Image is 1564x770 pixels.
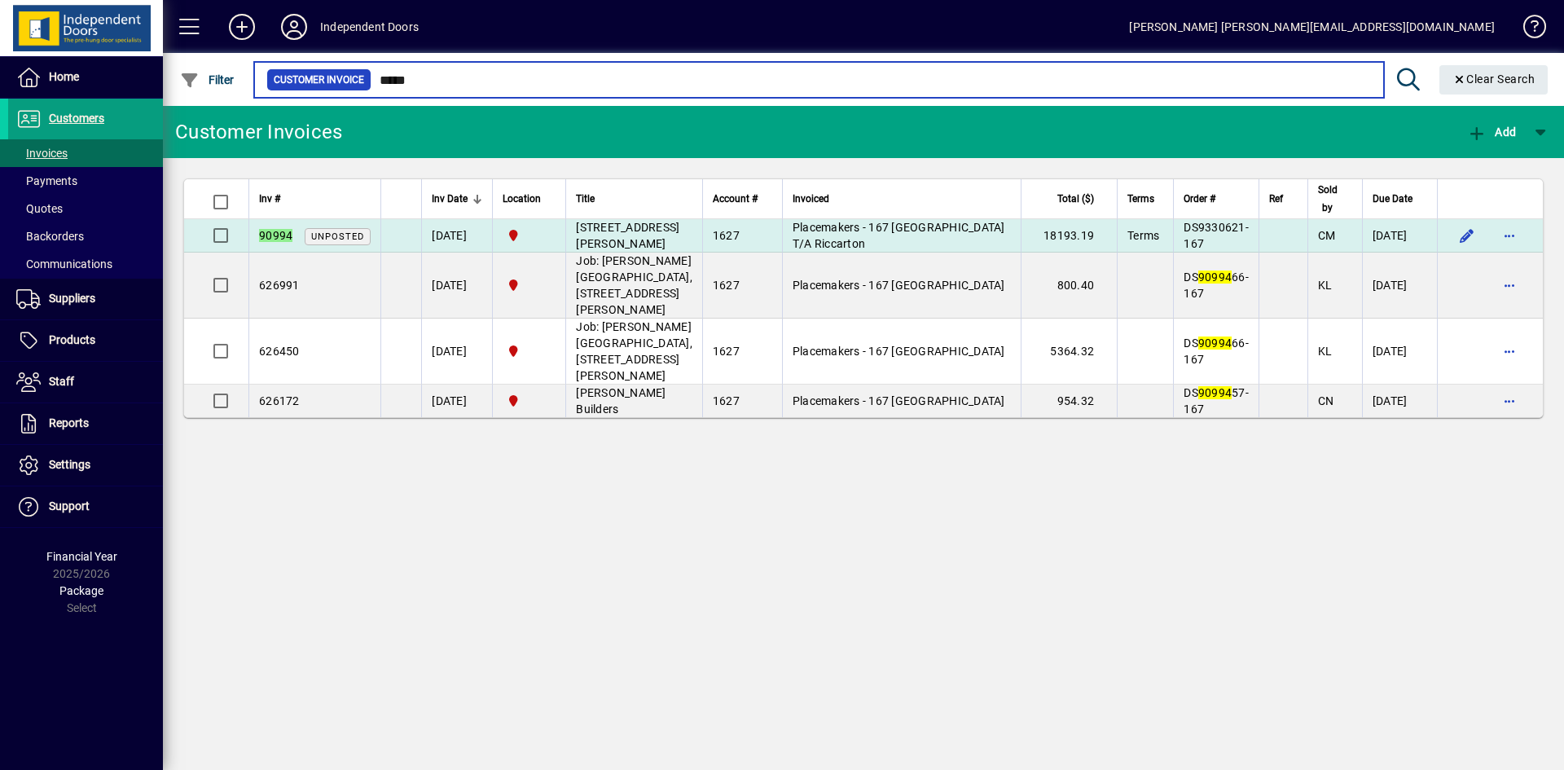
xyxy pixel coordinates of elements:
[421,385,492,417] td: [DATE]
[1318,394,1334,407] span: CN
[180,73,235,86] span: Filter
[49,499,90,513] span: Support
[59,584,103,597] span: Package
[432,190,482,208] div: Inv Date
[1362,319,1437,385] td: [DATE]
[46,550,117,563] span: Financial Year
[175,119,342,145] div: Customer Invoices
[503,392,556,410] span: Christchurch
[1373,190,1427,208] div: Due Date
[176,65,239,95] button: Filter
[16,147,68,160] span: Invoices
[1373,190,1412,208] span: Due Date
[793,190,829,208] span: Invoiced
[1184,337,1249,366] span: DS 66-167
[1021,219,1117,253] td: 18193.19
[8,167,163,195] a: Payments
[16,257,112,271] span: Communications
[1496,338,1522,364] button: More options
[1362,385,1437,417] td: [DATE]
[713,229,740,242] span: 1627
[8,320,163,361] a: Products
[713,190,772,208] div: Account #
[216,12,268,42] button: Add
[421,319,492,385] td: [DATE]
[8,279,163,319] a: Suppliers
[49,70,79,83] span: Home
[320,14,419,40] div: Independent Doors
[259,394,300,407] span: 626172
[576,320,692,382] span: Job: [PERSON_NAME][GEOGRAPHIC_DATA], [STREET_ADDRESS][PERSON_NAME]
[1318,229,1336,242] span: CM
[1496,272,1522,298] button: More options
[793,221,1005,250] span: Placemakers - 167 [GEOGRAPHIC_DATA] T/A Riccarton
[421,253,492,319] td: [DATE]
[8,403,163,444] a: Reports
[1269,190,1283,208] span: Ref
[1269,190,1298,208] div: Ref
[576,190,595,208] span: Title
[49,333,95,346] span: Products
[311,231,364,242] span: Unposted
[713,394,740,407] span: 1627
[1184,386,1249,416] span: DS 57-167
[713,345,740,358] span: 1627
[8,445,163,486] a: Settings
[1129,14,1495,40] div: [PERSON_NAME] [PERSON_NAME][EMAIL_ADDRESS][DOMAIN_NAME]
[1184,190,1249,208] div: Order #
[16,202,63,215] span: Quotes
[49,112,104,125] span: Customers
[793,279,1005,292] span: Placemakers - 167 [GEOGRAPHIC_DATA]
[576,254,692,316] span: Job: [PERSON_NAME][GEOGRAPHIC_DATA], [STREET_ADDRESS][PERSON_NAME]
[8,222,163,250] a: Backorders
[421,219,492,253] td: [DATE]
[503,342,556,360] span: Christchurch
[1031,190,1109,208] div: Total ($)
[268,12,320,42] button: Profile
[49,458,90,471] span: Settings
[1362,219,1437,253] td: [DATE]
[1318,345,1333,358] span: KL
[259,190,280,208] span: Inv #
[1198,386,1232,399] em: 90994
[8,486,163,527] a: Support
[576,190,692,208] div: Title
[1198,271,1232,284] em: 90994
[503,276,556,294] span: Christchurch
[259,279,300,292] span: 626991
[1467,125,1516,139] span: Add
[1318,181,1338,217] span: Sold by
[259,190,371,208] div: Inv #
[576,221,679,250] span: [STREET_ADDRESS][PERSON_NAME]
[1127,229,1159,242] span: Terms
[1021,385,1117,417] td: 954.32
[1452,73,1535,86] span: Clear Search
[259,345,300,358] span: 626450
[16,230,84,243] span: Backorders
[1184,190,1215,208] span: Order #
[8,139,163,167] a: Invoices
[1127,190,1154,208] span: Terms
[1021,253,1117,319] td: 800.40
[1511,3,1544,56] a: Knowledge Base
[503,190,541,208] span: Location
[793,190,1012,208] div: Invoiced
[49,416,89,429] span: Reports
[1318,181,1352,217] div: Sold by
[8,195,163,222] a: Quotes
[8,362,163,403] a: Staff
[49,375,74,388] span: Staff
[432,190,468,208] span: Inv Date
[259,229,292,242] em: 90994
[49,292,95,305] span: Suppliers
[1496,222,1522,249] button: More options
[1496,388,1522,414] button: More options
[503,227,556,244] span: Christchurch
[1057,190,1094,208] span: Total ($)
[1318,279,1333,292] span: KL
[1021,319,1117,385] td: 5364.32
[1454,222,1480,249] button: Edit
[16,174,77,187] span: Payments
[713,279,740,292] span: 1627
[576,386,666,416] span: [PERSON_NAME] Builders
